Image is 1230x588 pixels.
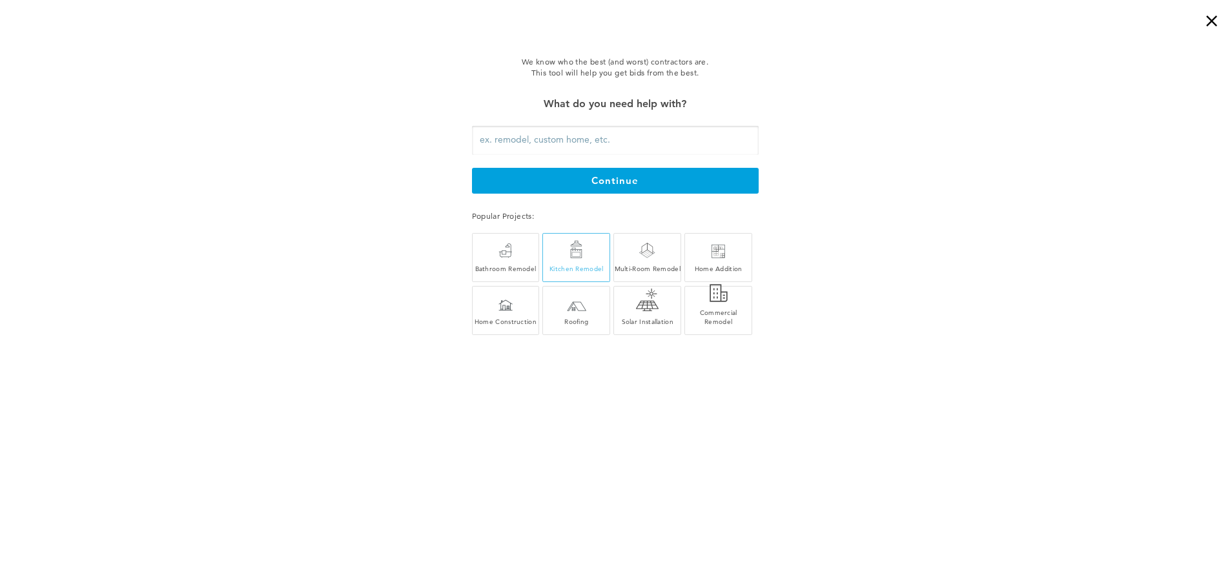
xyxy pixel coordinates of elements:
button: continue [472,168,759,194]
div: Solar Installation [614,317,681,326]
div: Popular Projects: [472,209,759,223]
input: ex. remodel, custom home, etc. [472,126,759,155]
div: Kitchen Remodel [543,264,610,273]
div: Bathroom Remodel [473,264,539,273]
div: We know who the best (and worst) contractors are. This tool will help you get bids from the best. [407,56,823,79]
div: Multi-Room Remodel [614,264,681,273]
div: Roofing [543,317,610,326]
div: Commercial Remodel [685,308,752,326]
div: What do you need help with? [472,95,759,113]
div: Home Construction [473,317,539,326]
iframe: Drift Widget Chat Controller [982,495,1215,573]
div: Home Addition [685,264,752,273]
